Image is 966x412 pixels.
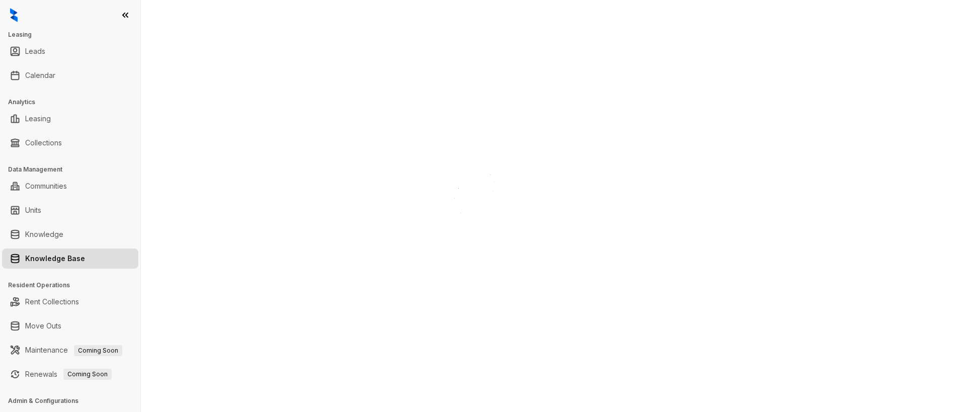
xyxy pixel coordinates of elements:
[25,176,67,196] a: Communities
[8,396,140,405] h3: Admin & Configurations
[10,8,18,22] img: logo
[25,249,85,269] a: Knowledge Base
[63,369,112,380] span: Coming Soon
[25,133,62,153] a: Collections
[25,292,79,312] a: Rent Collections
[25,41,45,61] a: Leads
[25,224,63,244] a: Knowledge
[2,224,138,244] li: Knowledge
[465,252,501,262] div: Loading...
[74,345,122,356] span: Coming Soon
[2,109,138,129] li: Leasing
[8,165,140,174] h3: Data Management
[2,65,138,86] li: Calendar
[8,98,140,107] h3: Analytics
[25,65,55,86] a: Calendar
[2,292,138,312] li: Rent Collections
[8,281,140,290] h3: Resident Operations
[2,316,138,336] li: Move Outs
[2,41,138,61] li: Leads
[8,30,140,39] h3: Leasing
[2,249,138,269] li: Knowledge Base
[2,133,138,153] li: Collections
[2,364,138,384] li: Renewals
[2,340,138,360] li: Maintenance
[25,109,51,129] a: Leasing
[2,176,138,196] li: Communities
[25,200,41,220] a: Units
[2,200,138,220] li: Units
[433,151,533,252] img: Loader
[25,364,112,384] a: RenewalsComing Soon
[25,316,61,336] a: Move Outs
